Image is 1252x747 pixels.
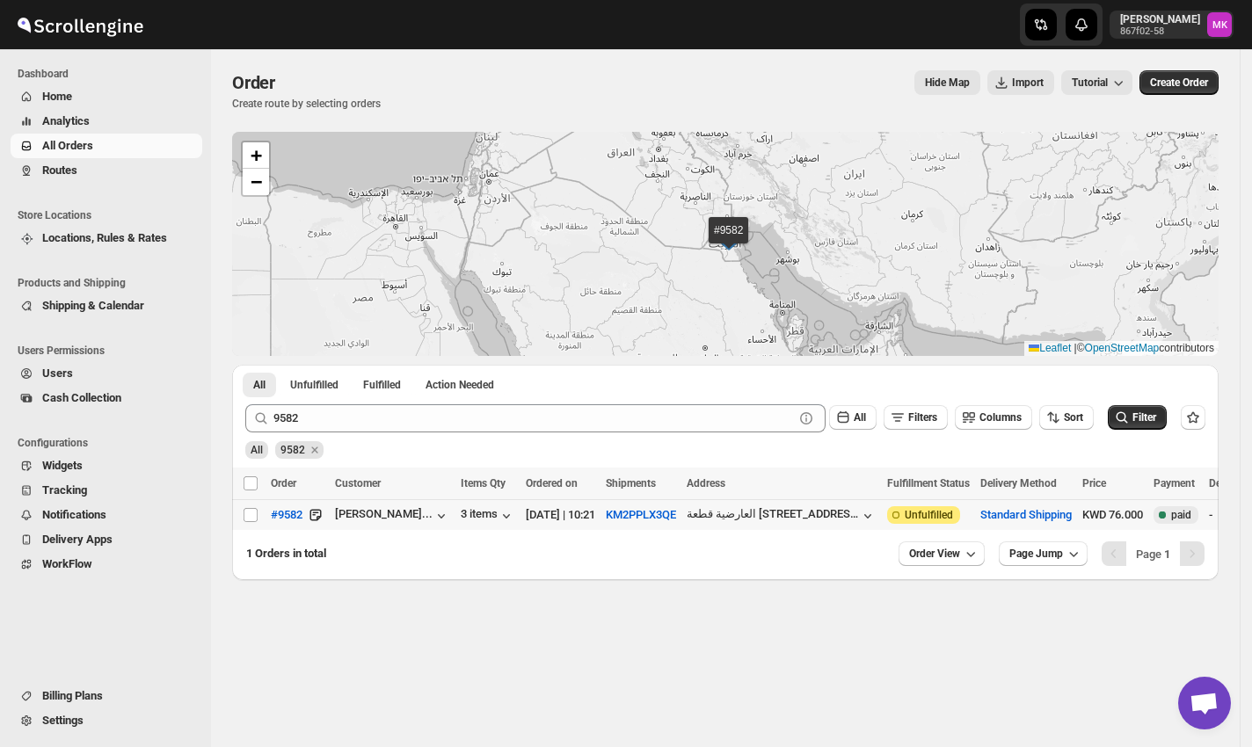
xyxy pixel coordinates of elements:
[1120,26,1200,37] p: 867f02-58
[11,708,202,733] button: Settings
[11,294,202,318] button: Shipping & Calendar
[415,373,505,397] button: ActionNeeded
[687,507,877,525] button: العارضية قطعة [STREET_ADDRESS]
[42,533,113,546] span: Delivery Apps
[999,541,1088,566] button: Page Jump
[1064,411,1083,424] span: Sort
[363,378,401,392] span: Fulfilled
[461,507,515,525] button: 3 items
[1132,411,1156,424] span: Filter
[11,527,202,552] button: Delivery Apps
[1072,76,1108,89] span: Tutorial
[606,477,656,490] span: Shipments
[251,144,262,166] span: +
[887,477,970,490] span: Fulfillment Status
[42,459,83,472] span: Widgets
[1154,477,1195,490] span: Payment
[854,411,866,424] span: All
[18,67,202,81] span: Dashboard
[908,411,937,424] span: Filters
[246,547,326,560] span: 1 Orders in total
[1039,405,1094,430] button: Sort
[232,97,381,111] p: Create route by selecting orders
[271,477,296,490] span: Order
[243,169,269,195] a: Zoom out
[1082,477,1106,490] span: Price
[260,501,313,529] button: #9582
[1164,548,1170,561] b: 1
[829,405,877,430] button: All
[1029,342,1071,354] a: Leaflet
[335,507,450,525] button: [PERSON_NAME]...
[11,453,202,478] button: Widgets
[18,436,202,450] span: Configurations
[11,552,202,577] button: WorkFlow
[18,344,202,358] span: Users Permissions
[11,109,202,134] button: Analytics
[1212,19,1228,31] text: MK
[1009,547,1063,561] span: Page Jump
[606,508,676,521] button: KM2PPLX3QE
[1136,548,1170,561] span: Page
[42,508,106,521] span: Notifications
[980,508,1072,521] button: Standard Shipping
[307,442,323,458] button: Remove 9582
[526,506,595,524] div: [DATE] | 10:21
[232,72,275,93] span: Order
[42,366,73,380] span: Users
[42,714,84,727] span: Settings
[335,477,381,490] span: Customer
[42,231,167,244] span: Locations, Rules & Rates
[526,477,578,490] span: Ordered on
[42,90,72,103] span: Home
[11,158,202,183] button: Routes
[1085,342,1160,354] a: OpenStreetMap
[426,378,494,392] span: Action Needed
[42,391,121,404] span: Cash Collection
[42,163,77,177] span: Routes
[884,405,948,430] button: Filters
[1024,341,1219,356] div: © contributors
[42,483,87,497] span: Tracking
[899,541,985,566] button: Order View
[980,477,1057,490] span: Delivery Method
[987,70,1054,95] button: Import
[290,378,338,392] span: Unfulfilled
[979,411,1022,424] span: Columns
[11,134,202,158] button: All Orders
[687,507,859,520] div: العارضية قطعة [STREET_ADDRESS]
[1012,76,1044,90] span: Import
[271,506,302,524] span: #9582
[11,226,202,250] button: Locations, Rules & Rates
[716,231,742,250] img: Marker
[905,508,953,522] span: Unfulfilled
[42,557,92,570] span: WorkFlow
[42,689,103,702] span: Billing Plans
[11,84,202,109] button: Home
[1207,12,1232,37] span: Mostafa Khalifa
[1120,12,1200,26] p: [PERSON_NAME]
[18,276,202,290] span: Products and Shipping
[687,477,725,490] span: Address
[11,684,202,708] button: Billing Plans
[1178,677,1231,729] a: دردشة مفتوحة
[243,373,276,397] button: All
[11,361,202,386] button: Users
[461,477,506,490] span: Items Qty
[1171,508,1191,522] span: paid
[1102,541,1205,566] nav: Pagination
[11,478,202,503] button: Tracking
[11,503,202,527] button: Notifications
[42,114,90,127] span: Analytics
[243,142,269,169] a: Zoom in
[1108,405,1167,430] button: Filter
[273,404,794,432] input: Press enter after typing | Search Eg.#9582
[909,547,960,561] span: Order View
[955,405,1032,430] button: Columns
[18,208,202,222] span: Store Locations
[1150,76,1208,90] span: Create Order
[251,170,262,192] span: −
[1139,70,1219,95] button: Create custom order
[335,507,433,520] div: [PERSON_NAME]...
